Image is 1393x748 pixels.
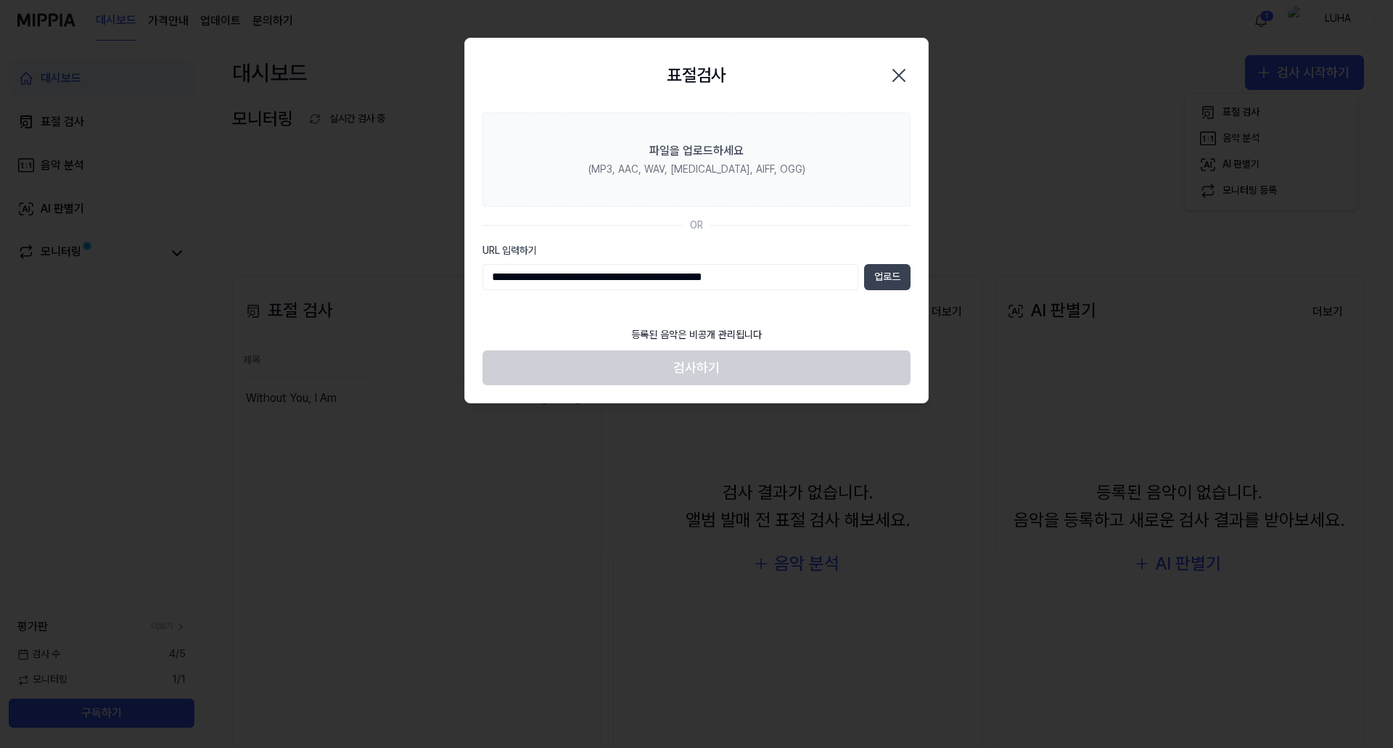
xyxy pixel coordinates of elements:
[667,62,726,89] h2: 표절검사
[482,244,911,258] label: URL 입력하기
[864,264,911,290] button: 업로드
[622,319,771,351] div: 등록된 음악은 비공개 관리됩니다
[690,218,703,233] div: OR
[588,163,805,177] div: (MP3, AAC, WAV, [MEDICAL_DATA], AIFF, OGG)
[649,142,744,160] div: 파일을 업로드하세요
